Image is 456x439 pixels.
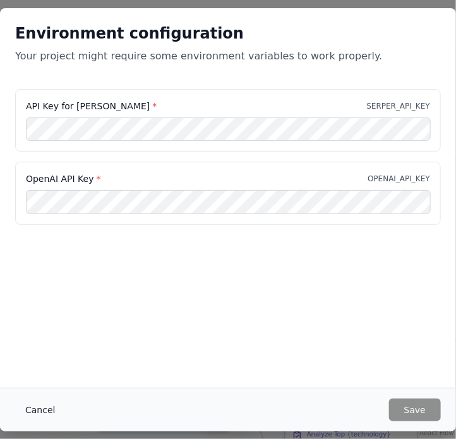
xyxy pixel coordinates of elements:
[26,100,157,112] label: API Key for [PERSON_NAME]
[15,49,441,64] p: Your project might require some environment variables to work properly.
[368,174,430,184] p: OPENAI_API_KEY
[26,172,101,185] label: OpenAI API Key
[15,399,65,421] button: Cancel
[367,101,430,111] p: SERPER_API_KEY
[15,23,441,44] h2: Environment configuration
[389,399,441,421] button: Save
